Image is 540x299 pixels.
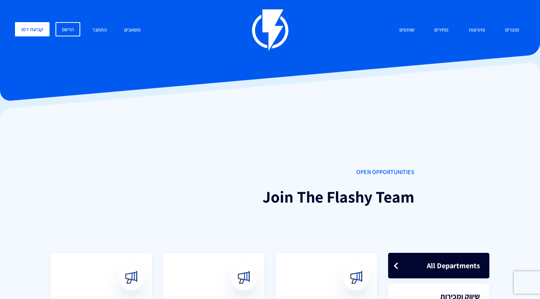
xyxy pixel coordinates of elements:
a: הרשם [55,22,80,36]
img: broadcast.svg [237,270,250,284]
a: מחירים [429,22,454,38]
a: משאבים [118,22,146,38]
img: broadcast.svg [350,270,363,284]
span: OPEN OPPORTUNITIES [126,168,414,177]
h1: Join The Flashy Team [126,188,414,206]
a: פתרונות [463,22,491,38]
a: מוצרים [499,22,525,38]
a: התחבר [87,22,112,38]
a: קביעת דמו [15,22,49,36]
a: All Departments [388,253,489,279]
a: שותפים [394,22,420,38]
img: broadcast.svg [125,270,138,284]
